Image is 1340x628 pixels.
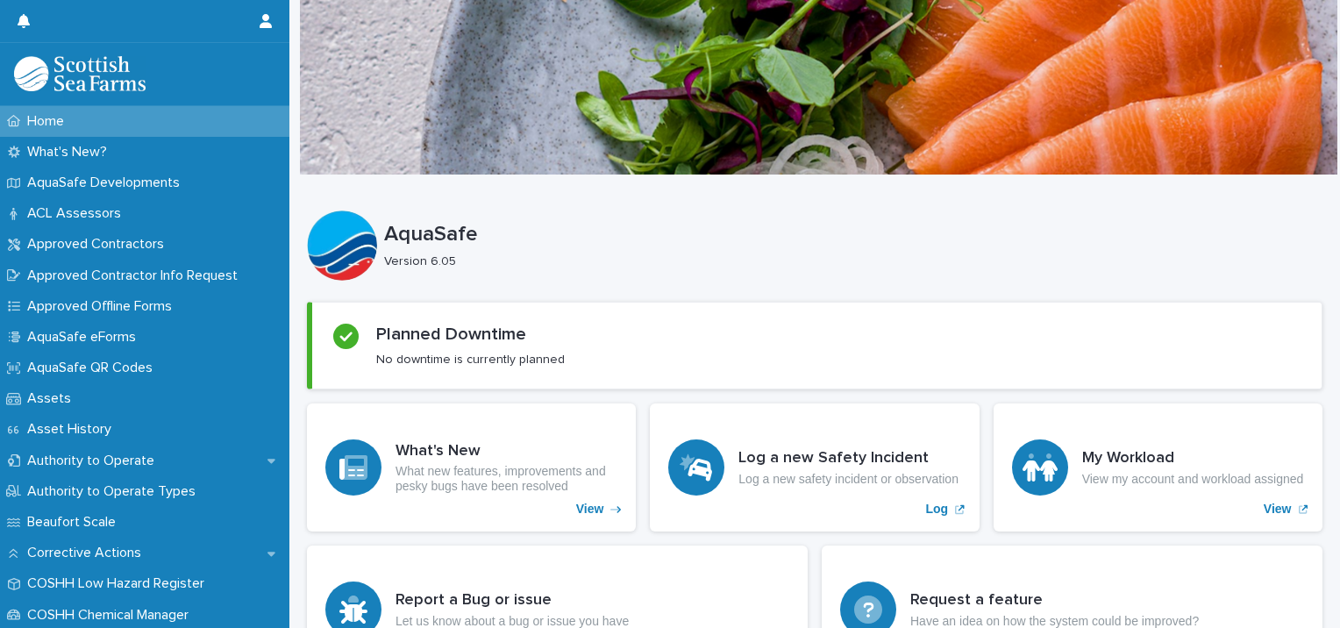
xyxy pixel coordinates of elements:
[384,254,1308,269] p: Version 6.05
[994,403,1322,532] a: View
[20,329,150,346] p: AquaSafe eForms
[20,483,210,500] p: Authority to Operate Types
[396,591,629,610] h3: Report a Bug or issue
[376,352,565,368] p: No downtime is currently planned
[384,222,1315,247] p: AquaSafe
[376,324,526,345] h2: Planned Downtime
[20,545,155,561] p: Corrective Actions
[738,472,959,487] p: Log a new safety incident or observation
[307,403,636,532] a: View
[576,502,604,517] p: View
[396,464,617,494] p: What new features, improvements and pesky bugs have been resolved
[20,390,85,407] p: Assets
[20,205,135,222] p: ACL Assessors
[20,268,252,284] p: Approved Contractor Info Request
[1082,449,1304,468] h3: My Workload
[20,298,186,315] p: Approved Offline Forms
[910,591,1199,610] h3: Request a feature
[20,360,167,376] p: AquaSafe QR Codes
[20,236,178,253] p: Approved Contractors
[20,144,121,161] p: What's New?
[926,502,949,517] p: Log
[1082,472,1304,487] p: View my account and workload assigned
[20,175,194,191] p: AquaSafe Developments
[1264,502,1292,517] p: View
[20,421,125,438] p: Asset History
[738,449,959,468] h3: Log a new Safety Incident
[20,575,218,592] p: COSHH Low Hazard Register
[20,514,130,531] p: Beaufort Scale
[20,453,168,469] p: Authority to Operate
[20,607,203,624] p: COSHH Chemical Manager
[20,113,78,130] p: Home
[396,442,617,461] h3: What's New
[650,403,979,532] a: Log
[14,56,146,91] img: bPIBxiqnSb2ggTQWdOVV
